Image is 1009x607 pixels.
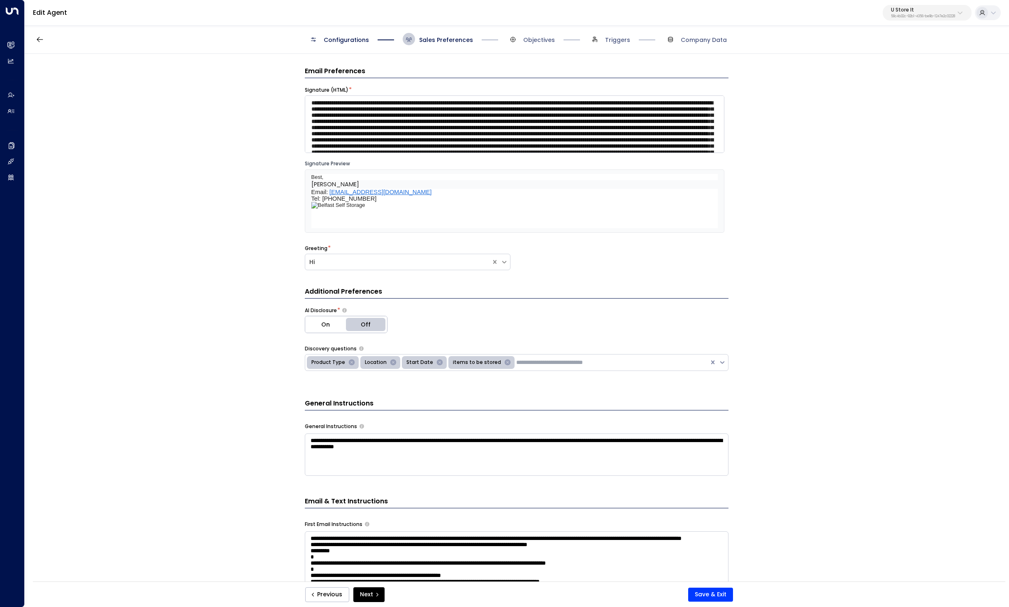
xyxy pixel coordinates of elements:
[305,587,349,602] button: Previous
[346,358,357,368] div: Remove Product Type
[309,358,346,368] div: Product Type
[33,8,67,17] a: Edit Agent
[311,180,359,188] span: [PERSON_NAME]
[311,195,377,202] span: Tel: [PHONE_NUMBER]
[305,316,346,333] button: On
[404,358,434,368] div: Start Date
[359,346,364,351] button: Select the types of questions the agent should use to engage leads in initial emails. These help ...
[305,245,327,252] label: Greeting
[434,358,445,368] div: Remove Start Date
[891,7,955,12] p: U Store It
[311,174,324,180] span: Best,
[688,588,733,602] button: Save & Exit
[305,287,728,299] h3: Additional Preferences
[311,189,328,195] span: Email:
[362,358,388,368] div: Location
[329,189,431,195] a: [EMAIL_ADDRESS][DOMAIN_NAME]
[681,36,727,44] span: Company Data
[305,398,728,410] h3: General Instructions
[891,15,955,18] p: 58c4b32c-92b1-4356-be9b-1247e2c02228
[305,521,362,528] label: First Email Instructions
[502,358,513,368] div: Remove items to be stored
[353,587,385,602] button: Next
[311,202,392,228] img: Belfast Self Storage
[309,258,487,266] div: Hi
[450,358,502,368] div: items to be stored
[346,316,387,333] button: Off
[305,86,348,94] label: Signature (HTML)
[305,307,337,314] label: AI Disclosure
[305,66,728,78] h3: Email Preferences
[523,36,555,44] span: Objectives
[305,345,357,352] label: Discovery questions
[305,160,724,167] div: Signature Preview
[365,522,369,526] button: Specify instructions for the agent's first email only, such as introductory content, special offe...
[324,36,369,44] span: Configurations
[883,5,972,21] button: U Store It58c4b32c-92b1-4356-be9b-1247e2c02228
[360,424,364,429] button: Provide any specific instructions you want the agent to follow when responding to leads. This app...
[342,308,347,313] button: Choose whether the agent should proactively disclose its AI nature in communications or only reve...
[305,496,728,508] h3: Email & Text Instructions
[305,316,387,333] div: Platform
[388,358,399,368] div: Remove Location
[305,423,357,430] label: General Instructions
[419,36,473,44] span: Sales Preferences
[605,36,630,44] span: Triggers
